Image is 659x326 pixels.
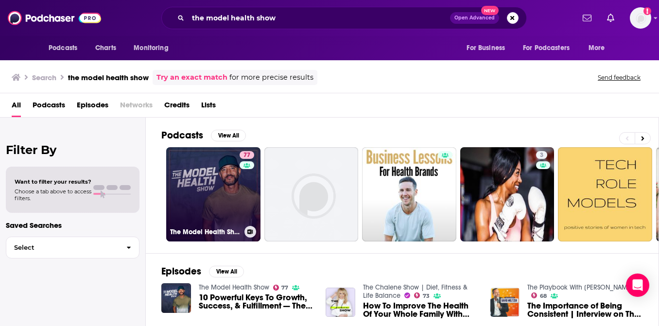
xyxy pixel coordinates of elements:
span: Want to filter your results? [15,178,91,185]
button: Open AdvancedNew [450,12,499,24]
h2: Filter By [6,143,139,157]
span: Networks [120,97,153,117]
span: Choose a tab above to access filters. [15,188,91,202]
button: open menu [517,39,584,57]
svg: Add a profile image [643,7,651,15]
a: 77 [273,285,289,291]
span: 77 [243,151,250,160]
h2: Episodes [161,265,201,277]
img: 10 Powerful Keys To Growth, Success, & Fulfillment — The Model Health Show 10-Year Anniversary! [161,283,191,313]
a: Show notifications dropdown [579,10,595,26]
a: 77The Model Health Show [166,147,260,241]
a: Credits [164,97,190,117]
a: Charts [89,39,122,57]
a: Try an exact match [156,72,227,83]
span: 77 [281,286,288,290]
span: For Business [467,41,505,55]
span: 73 [423,294,430,298]
a: Lists [201,97,216,117]
a: The Importance of Being Consistent | Interview on The Model Health Show [527,302,643,318]
a: 10 Powerful Keys To Growth, Success, & Fulfillment — The Model Health Show 10-Year Anniversary! [199,293,314,310]
a: 73 [414,292,430,298]
a: 77 [240,151,254,159]
img: User Profile [630,7,651,29]
span: New [481,6,499,15]
span: More [589,41,605,55]
span: 3 [540,151,543,160]
span: Monitoring [134,41,168,55]
a: How To Improve The Health Of Your Whole Family With Model Health Show, Shawn Stevenson [363,302,479,318]
a: 68 [531,292,547,298]
span: For Podcasters [523,41,570,55]
button: View All [209,266,244,277]
img: Podchaser - Follow, Share and Rate Podcasts [8,9,101,27]
span: 68 [540,294,547,298]
button: Show profile menu [630,7,651,29]
h3: Search [32,73,56,82]
span: Open Advanced [454,16,495,20]
a: Show notifications dropdown [603,10,618,26]
span: How To Improve The Health Of Your Whole Family With Model Health Show, [PERSON_NAME] [363,302,479,318]
a: Podcasts [33,97,65,117]
button: open menu [127,39,181,57]
button: open menu [460,39,517,57]
button: open menu [582,39,617,57]
input: Search podcasts, credits, & more... [188,10,450,26]
img: The Importance of Being Consistent | Interview on The Model Health Show [490,288,520,317]
p: Saved Searches [6,221,139,230]
img: How To Improve The Health Of Your Whole Family With Model Health Show, Shawn Stevenson [326,288,355,317]
a: 3 [536,151,547,159]
h3: The Model Health Show [170,228,241,236]
a: PodcastsView All [161,129,246,141]
a: All [12,97,21,117]
a: 3 [460,147,555,241]
div: Search podcasts, credits, & more... [161,7,527,29]
button: open menu [42,39,90,57]
button: Select [6,237,139,258]
h3: the model health show [68,73,149,82]
button: View All [211,130,246,141]
a: The Model Health Show [199,283,269,292]
a: The Playbook With David Meltzer [527,283,633,292]
a: Episodes [77,97,108,117]
a: EpisodesView All [161,265,244,277]
span: Logged in as heidi.egloff [630,7,651,29]
div: Open Intercom Messenger [626,274,649,297]
span: Podcasts [49,41,77,55]
span: Select [6,244,119,251]
span: Charts [95,41,116,55]
span: for more precise results [229,72,313,83]
a: The Chalene Show | Diet, Fitness & Life Balance [363,283,468,300]
h2: Podcasts [161,129,203,141]
button: Send feedback [595,73,643,82]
